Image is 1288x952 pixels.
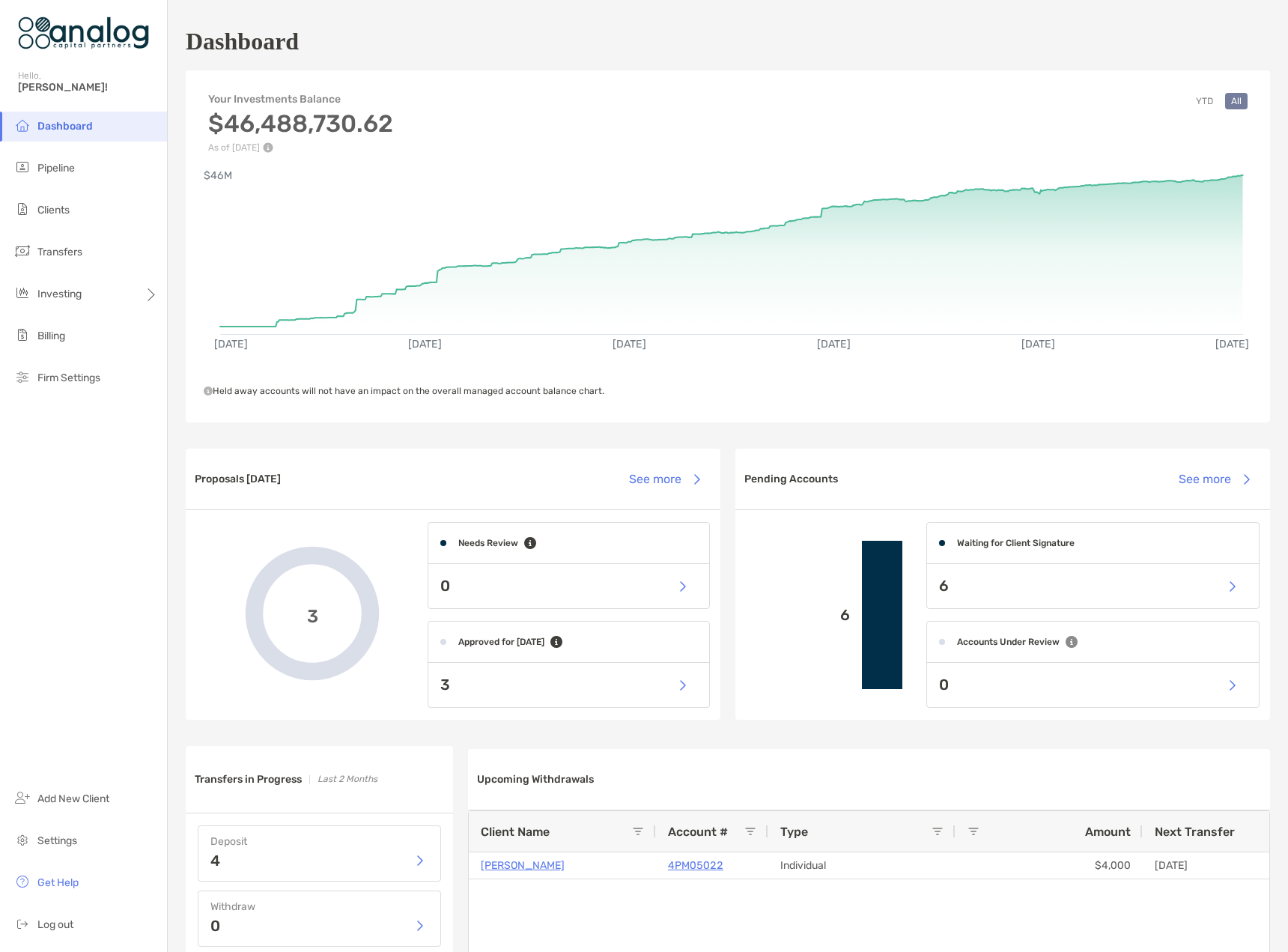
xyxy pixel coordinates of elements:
[37,120,93,133] span: Dashboard
[37,918,73,931] span: Log out
[186,28,299,55] h1: Dashboard
[37,204,70,216] span: Clients
[208,93,393,106] h4: Your Investments Balance
[307,603,318,625] span: 3
[1167,463,1261,496] button: See more
[956,852,1143,879] div: $4,000
[13,158,31,176] img: pipeline icon
[744,473,838,485] h3: Pending Accounts
[204,386,604,396] span: Held away accounts will not have an impact on the overall managed account balance chart.
[210,918,220,933] p: 0
[13,368,31,386] img: firm-settings icon
[780,825,808,839] span: Type
[210,900,428,913] h4: Withdraw
[204,169,232,182] text: $46M
[939,577,949,595] p: 6
[957,637,1060,647] h4: Accounts Under Review
[617,463,711,496] button: See more
[481,825,550,839] span: Client Name
[37,792,109,805] span: Add New Client
[37,834,77,847] span: Settings
[37,372,100,384] span: Firm Settings
[1190,93,1219,109] button: YTD
[13,116,31,134] img: dashboard icon
[939,676,949,694] p: 0
[208,109,393,138] h3: $46,488,730.62
[440,577,450,595] p: 0
[13,873,31,891] img: get-help icon
[13,915,31,933] img: logout icon
[818,338,851,351] text: [DATE]
[37,162,75,175] span: Pipeline
[263,142,273,153] img: Performance Info
[195,773,302,786] h3: Transfers in Progress
[458,538,518,548] h4: Needs Review
[747,606,850,625] p: 6
[477,773,594,786] h3: Upcoming Withdrawals
[37,288,82,300] span: Investing
[1023,338,1057,351] text: [DATE]
[668,856,723,875] a: 4PM05022
[13,789,31,807] img: add_new_client icon
[37,330,65,342] span: Billing
[613,338,647,351] text: [DATE]
[13,200,31,218] img: clients icon
[1155,825,1235,839] span: Next Transfer
[957,538,1075,548] h4: Waiting for Client Signature
[318,770,377,789] p: Last 2 Months
[195,473,281,485] h3: Proposals [DATE]
[18,6,149,60] img: Zoe Logo
[1225,93,1248,109] button: All
[1217,338,1251,351] text: [DATE]
[13,284,31,302] img: investing icon
[210,853,220,868] p: 4
[440,676,450,694] p: 3
[768,852,956,879] div: Individual
[1085,825,1131,839] span: Amount
[208,142,393,153] p: As of [DATE]
[13,831,31,849] img: settings icon
[214,338,248,351] text: [DATE]
[210,835,428,848] h4: Deposit
[408,338,442,351] text: [DATE]
[18,81,158,94] span: [PERSON_NAME]!
[668,825,728,839] span: Account #
[13,326,31,344] img: billing icon
[37,246,82,258] span: Transfers
[37,876,79,889] span: Get Help
[458,637,544,647] h4: Approved for [DATE]
[13,242,31,260] img: transfers icon
[481,856,565,875] a: [PERSON_NAME]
